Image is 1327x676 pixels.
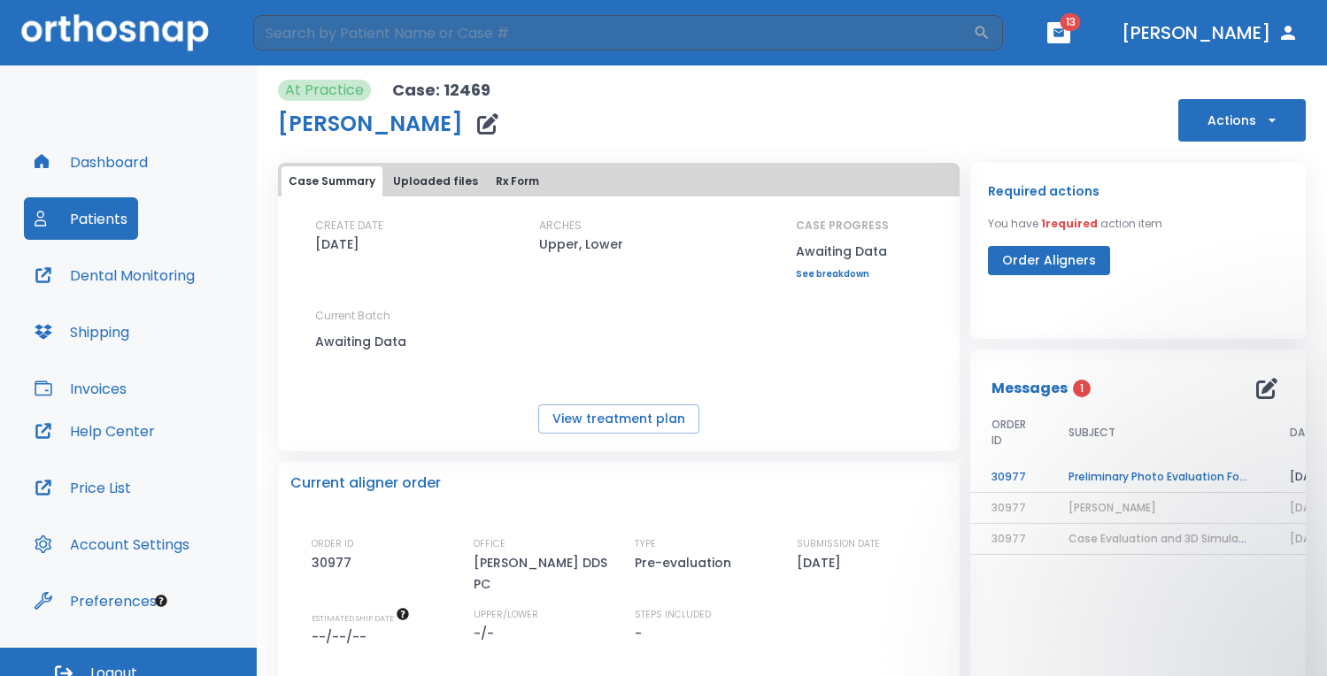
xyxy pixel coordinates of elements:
button: Dental Monitoring [24,254,205,296]
button: Preferences [24,580,167,622]
p: ORDER ID [312,536,353,552]
p: CREATE DATE [315,218,383,234]
p: [DATE] [315,234,359,255]
span: DATE [1290,425,1317,441]
p: 30977 [312,552,358,573]
button: Shipping [24,311,140,353]
p: Current Batch [315,308,474,324]
span: SUBJECT [1069,425,1115,441]
a: See breakdown [796,269,889,280]
td: Preliminary Photo Evaluation Followup [1047,462,1269,493]
p: STEPS INCLUDED [635,607,711,623]
p: -/- [474,623,500,644]
p: OFFICE [474,536,505,552]
p: Pre-evaluation [635,552,737,573]
span: [PERSON_NAME] [1069,500,1156,515]
button: Uploaded files [386,166,485,196]
button: View treatment plan [538,404,699,434]
p: Current aligner order [290,472,441,494]
span: 30977 [991,500,1026,515]
button: Invoices [24,367,137,410]
button: Order Aligners [988,246,1110,275]
p: CASE PROGRESS [796,218,889,234]
img: Orthosnap [21,14,209,50]
p: Required actions [988,181,1099,202]
div: tabs [282,166,956,196]
td: 30977 [970,462,1047,493]
p: Awaiting Data [315,331,474,352]
p: - [635,623,642,644]
p: You have action item [988,216,1162,232]
p: UPPER/LOWER [474,607,538,623]
button: Dashboard [24,141,158,183]
p: SUBMISSION DATE [797,536,880,552]
span: ORDER ID [991,417,1026,449]
p: Case: 12469 [392,80,490,101]
p: [PERSON_NAME] DDS PC [474,552,624,595]
p: ARCHES [539,218,582,234]
p: Upper, Lower [539,234,623,255]
button: Actions [1178,99,1306,142]
p: Messages [991,378,1068,399]
button: Account Settings [24,523,200,565]
span: The date will be available after approving treatment plan [312,612,410,624]
span: Case Evaluation and 3D Simulation Ready [1069,531,1297,546]
span: 30977 [991,531,1026,546]
span: 1 required [1041,216,1098,231]
button: Rx Form [489,166,546,196]
h1: [PERSON_NAME] [278,113,463,134]
p: --/--/-- [312,626,373,648]
div: Tooltip anchor [153,593,169,609]
p: TYPE [635,536,656,552]
button: Price List [24,466,142,509]
input: Search by Patient Name or Case # [253,15,973,50]
span: 13 [1061,13,1081,31]
button: [PERSON_NAME] [1115,17,1306,49]
p: Awaiting Data [796,241,889,262]
button: Patients [24,197,138,240]
span: 1 [1073,380,1091,397]
p: At Practice [285,80,364,101]
button: Help Center [24,410,166,452]
button: Case Summary [282,166,382,196]
p: [DATE] [797,552,847,573]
